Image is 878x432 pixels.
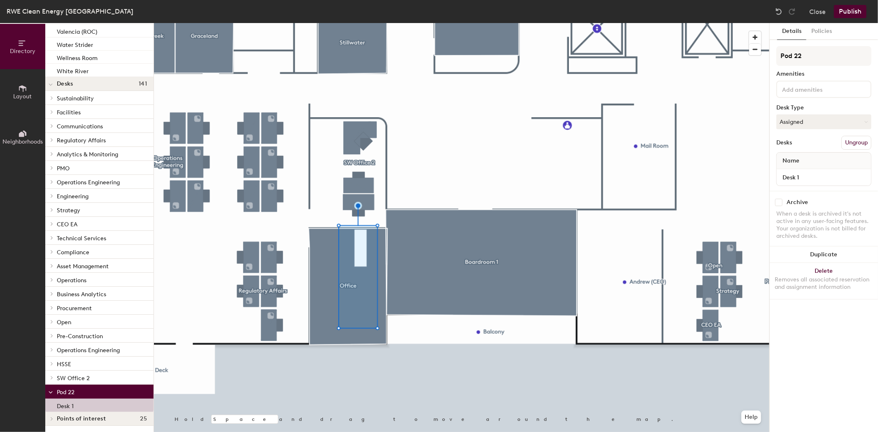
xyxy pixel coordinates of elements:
[57,305,92,312] span: Procurement
[57,221,77,228] span: CEO EA
[57,109,81,116] span: Facilities
[834,5,866,18] button: Publish
[741,411,761,424] button: Help
[57,165,70,172] span: PMO
[57,291,106,298] span: Business Analytics
[57,151,118,158] span: Analytics & Monitoring
[778,172,869,183] input: Unnamed desk
[57,81,73,87] span: Desks
[10,48,35,55] span: Directory
[57,52,98,62] p: Wellness Room
[14,93,32,100] span: Layout
[770,246,878,263] button: Duplicate
[57,137,106,144] span: Regulatory Affairs
[778,153,803,168] span: Name
[57,123,103,130] span: Communications
[140,416,147,422] span: 25
[57,26,97,35] p: Valencia (ROC)
[57,375,90,382] span: SW Office 2
[776,105,871,111] div: Desk Type
[2,138,43,145] span: Neighborhoods
[57,416,106,422] span: Points of interest
[57,179,120,186] span: Operations Engineering
[57,235,106,242] span: Technical Services
[776,71,871,77] div: Amenities
[776,114,871,129] button: Assigned
[776,210,871,240] div: When a desk is archived it's not active in any user-facing features. Your organization is not bil...
[57,65,88,75] p: White River
[57,263,109,270] span: Asset Management
[770,263,878,299] button: DeleteRemoves all associated reservation and assignment information
[841,136,871,150] button: Ungroup
[57,333,103,340] span: Pre-Construction
[57,249,89,256] span: Compliance
[775,7,783,16] img: Undo
[775,276,873,291] div: Removes all associated reservation and assignment information
[57,347,120,354] span: Operations Engineering
[57,39,93,49] p: Water Strider
[57,207,80,214] span: Strategy
[139,81,147,87] span: 141
[57,95,94,102] span: Sustainability
[57,389,75,396] span: Pod 22
[777,23,806,40] button: Details
[57,361,71,368] span: HSSE
[57,400,74,410] p: Desk 1
[57,277,86,284] span: Operations
[806,23,837,40] button: Policies
[57,193,88,200] span: Engineering
[787,199,808,206] div: Archive
[780,84,855,94] input: Add amenities
[809,5,826,18] button: Close
[7,6,133,16] div: RWE Clean Energy [GEOGRAPHIC_DATA]
[776,139,792,146] div: Desks
[788,7,796,16] img: Redo
[57,319,71,326] span: Open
